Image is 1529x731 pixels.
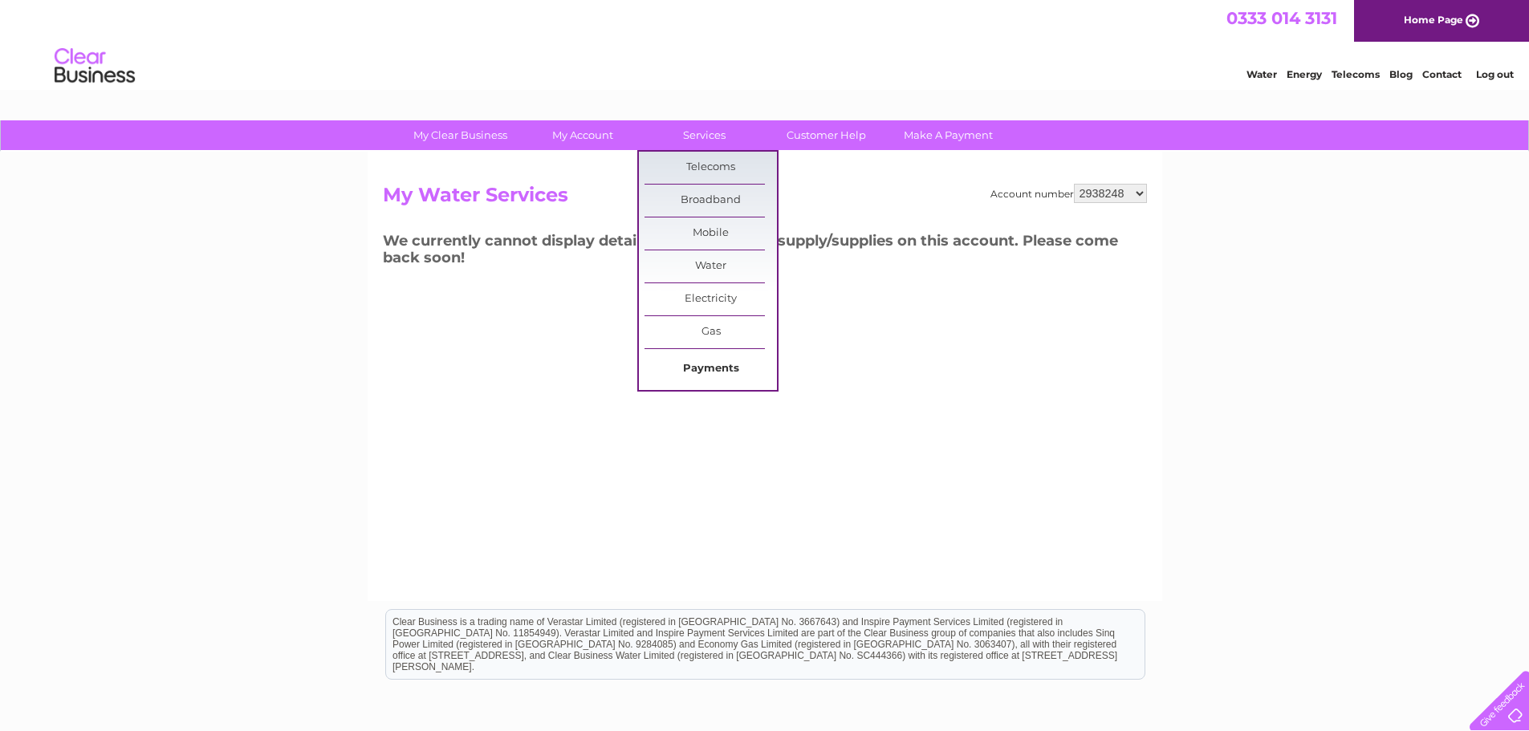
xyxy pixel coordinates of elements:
a: Gas [645,316,777,348]
a: 0333 014 3131 [1226,8,1337,28]
a: Services [638,120,771,150]
a: Water [1246,68,1277,80]
a: Blog [1389,68,1413,80]
a: Payments [645,353,777,385]
h3: We currently cannot display details about the water supply/supplies on this account. Please come ... [383,229,1147,274]
a: Contact [1422,68,1462,80]
a: Telecoms [1332,68,1380,80]
div: Clear Business is a trading name of Verastar Limited (registered in [GEOGRAPHIC_DATA] No. 3667643... [386,9,1145,78]
a: Mobile [645,217,777,250]
a: Make A Payment [882,120,1015,150]
h2: My Water Services [383,184,1147,214]
div: Account number [990,184,1147,203]
img: logo.png [54,42,136,91]
a: My Clear Business [394,120,527,150]
a: Log out [1476,68,1514,80]
a: Water [645,250,777,282]
a: Customer Help [760,120,893,150]
a: Telecoms [645,152,777,184]
a: Electricity [645,283,777,315]
a: My Account [516,120,649,150]
a: Energy [1287,68,1322,80]
a: Broadband [645,185,777,217]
